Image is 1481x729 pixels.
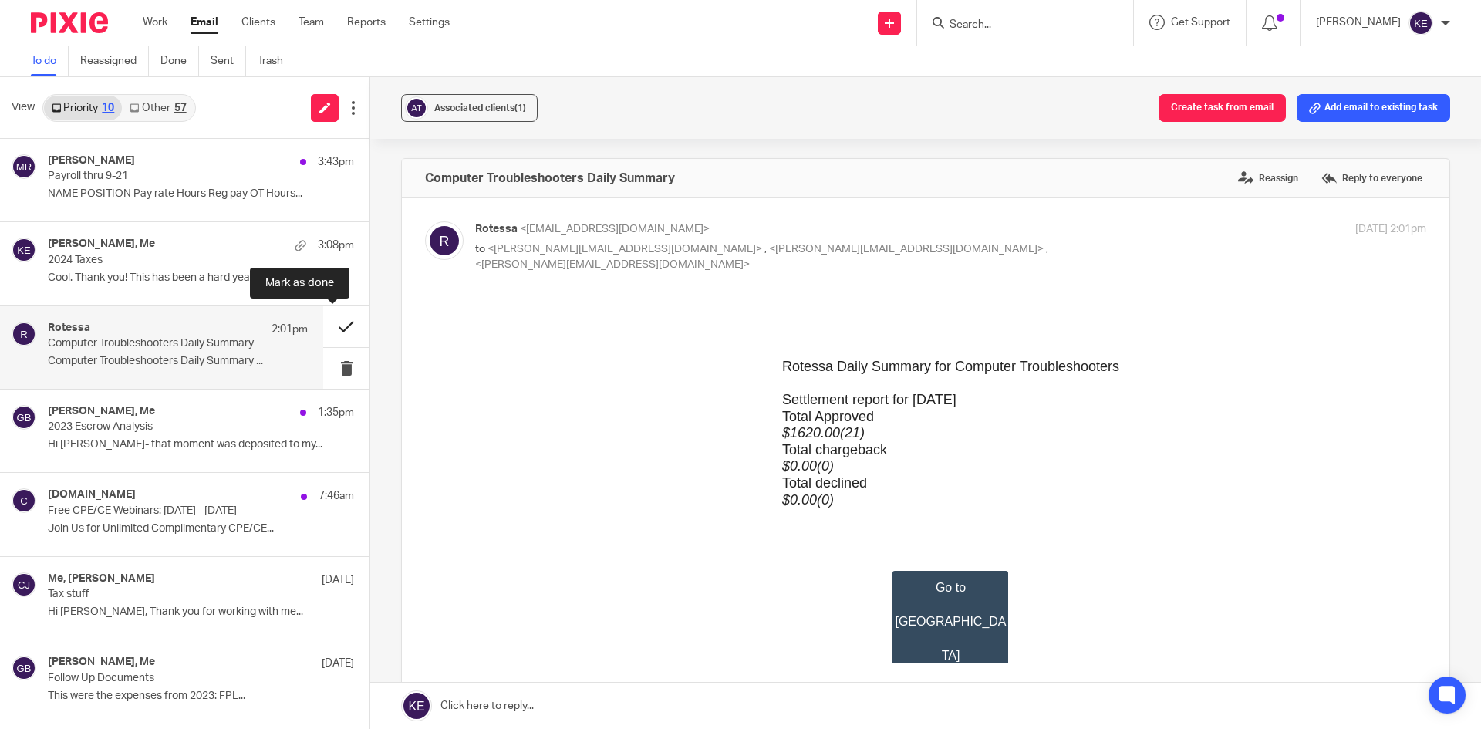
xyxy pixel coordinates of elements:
[12,656,36,680] img: svg%3E
[307,188,359,204] em: $0.00(0)
[307,154,359,170] em: $0.00(0)
[1408,11,1433,35] img: svg%3E
[769,244,1044,255] span: <[PERSON_NAME][EMAIL_ADDRESS][DOMAIN_NAME]>
[1316,15,1401,30] p: [PERSON_NAME]
[48,254,293,267] p: 2024 Taxes
[475,224,518,235] span: Rotessa
[307,121,390,137] em: $1620.00(21)
[48,238,155,251] h4: [PERSON_NAME], Me
[948,19,1087,32] input: Search
[160,46,199,76] a: Done
[48,488,136,501] h4: [DOMAIN_NAME]
[48,187,354,201] p: NAME POSITION Pay rate Hours Reg pay OT Hours...
[12,488,36,513] img: svg%3E
[1159,94,1286,122] button: Create task from email
[174,103,187,113] div: 57
[191,15,218,30] a: Email
[307,105,644,138] p: Total Approved
[318,154,354,170] p: 3:43pm
[122,96,194,120] a: Other57
[1171,17,1230,28] span: Get Support
[48,337,256,350] p: Computer Troubleshooters Daily Summary
[1297,94,1450,122] button: Add email to existing task
[48,672,293,685] p: Follow Up Documents
[44,96,122,120] a: Priority10
[417,267,533,369] a: Go to [GEOGRAPHIC_DATA]
[322,572,354,588] p: [DATE]
[31,46,69,76] a: To do
[48,656,155,669] h4: [PERSON_NAME], Me
[1317,167,1426,190] label: Reply to everyone
[48,522,354,535] p: Join Us for Unlimited Complimentary CPE/CE...
[475,259,750,270] span: <[PERSON_NAME][EMAIL_ADDRESS][DOMAIN_NAME]>
[475,244,485,255] span: to
[318,238,354,253] p: 3:08pm
[299,15,324,30] a: Team
[764,244,767,255] span: ,
[434,103,526,113] span: Associated clients
[211,46,246,76] a: Sent
[307,88,644,105] h3: Settlement report for [DATE]
[48,588,293,601] p: Tax stuff
[48,405,155,418] h4: [PERSON_NAME], Me
[31,12,108,33] img: Pixie
[319,488,354,504] p: 7:46am
[48,420,293,434] p: 2023 Escrow Analysis
[48,505,293,518] p: Free CPE/CE Webinars: [DATE] - [DATE]
[48,355,308,368] p: Computer Troubleshooters Daily Summary ...
[48,606,354,619] p: Hi [PERSON_NAME], Thank you for working with me...
[425,170,675,186] h4: Computer Troubleshooters Daily Summary
[322,656,354,671] p: [DATE]
[1355,221,1426,238] p: [DATE] 2:01pm
[409,15,450,30] a: Settings
[48,154,135,167] h4: [PERSON_NAME]
[1046,244,1048,255] span: ,
[102,103,114,113] div: 10
[1234,167,1302,190] label: Reassign
[12,322,36,346] img: svg%3E
[12,238,36,262] img: svg%3E
[12,154,36,179] img: svg%3E
[12,100,35,116] span: View
[272,322,308,337] p: 2:01pm
[514,103,526,113] span: (1)
[487,244,762,255] span: <[PERSON_NAME][EMAIL_ADDRESS][DOMAIN_NAME]>
[520,224,710,235] span: <[EMAIL_ADDRESS][DOMAIN_NAME]>
[12,572,36,597] img: svg%3E
[48,322,90,335] h4: Rotessa
[405,96,428,120] img: svg%3E
[143,15,167,30] a: Work
[48,272,354,285] p: Cool. Thank you! This has been a hard year for...
[48,690,354,703] p: This were the expenses from 2023: FPL...
[347,15,386,30] a: Reports
[258,46,295,76] a: Trash
[48,170,293,183] p: Payroll thru 9-21
[425,221,464,260] img: svg%3E
[80,46,149,76] a: Reassigned
[401,94,538,122] button: Associated clients(1)
[307,171,644,204] p: Total declined
[318,405,354,420] p: 1:35pm
[307,55,644,72] h2: Rotessa Daily Summary for Computer Troubleshooters
[48,572,155,586] h4: Me, [PERSON_NAME]
[12,405,36,430] img: svg%3E
[48,438,354,451] p: Hi [PERSON_NAME]- that moment was deposited to my...
[241,15,275,30] a: Clients
[307,138,644,171] p: Total chargeback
